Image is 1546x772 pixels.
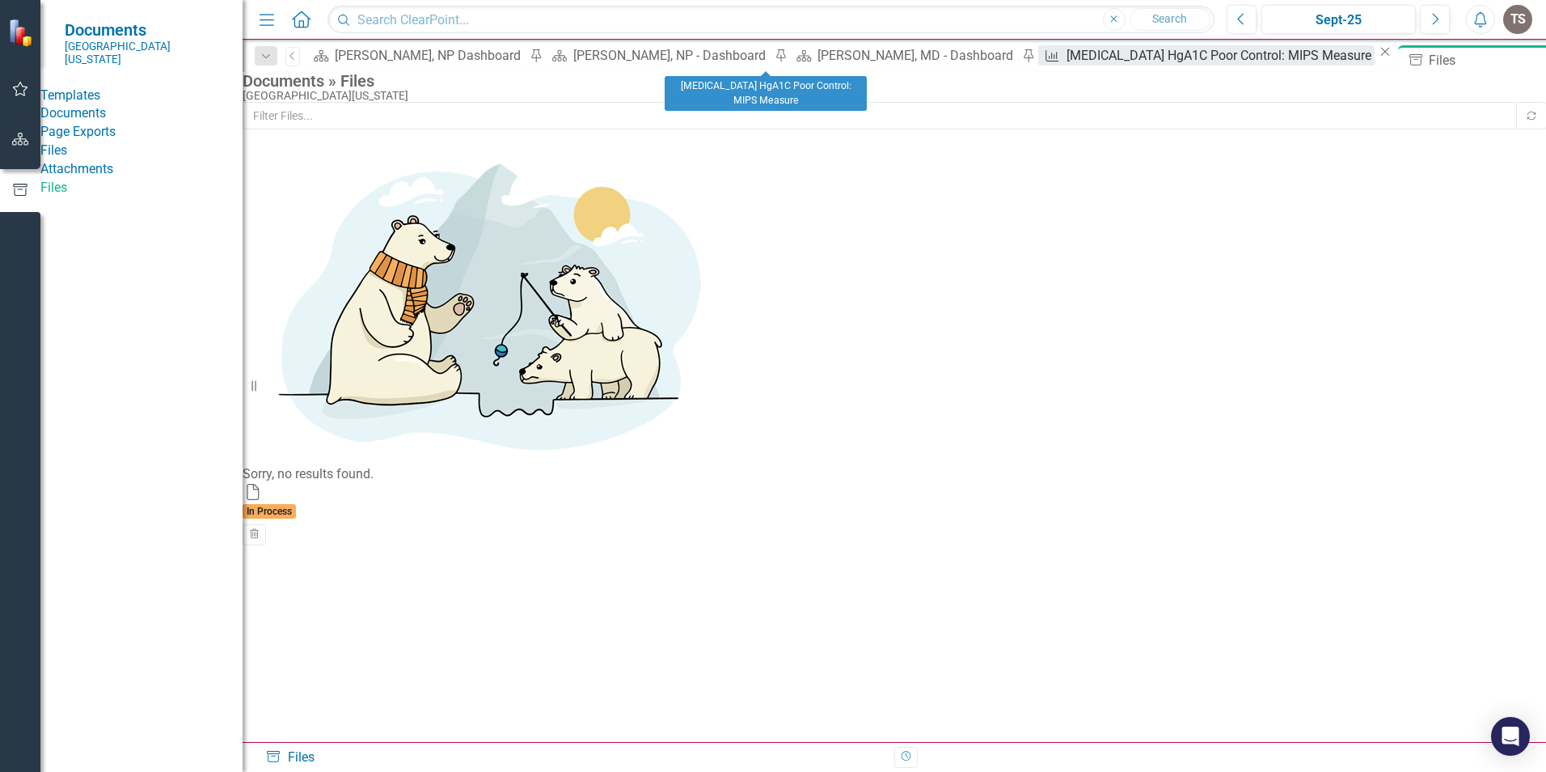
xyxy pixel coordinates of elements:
[243,90,1538,102] div: [GEOGRAPHIC_DATA][US_STATE]
[65,20,226,40] span: Documents
[40,123,243,142] a: Page Exports
[817,45,1018,66] div: [PERSON_NAME], MD - Dashboard
[1038,45,1375,66] a: [MEDICAL_DATA] HgA1C Poor Control: MIPS Measure
[40,160,243,179] a: Attachments
[243,142,728,465] img: No results found
[243,504,296,519] span: In Process
[1491,717,1530,756] div: Open Intercom Messenger
[335,45,526,66] div: [PERSON_NAME], NP Dashboard
[8,19,36,47] img: ClearPoint Strategy
[308,45,526,66] a: [PERSON_NAME], NP Dashboard
[243,102,1518,129] input: Filter Files...
[546,45,770,66] a: [PERSON_NAME], NP - Dashboard
[327,6,1214,34] input: Search ClearPoint...
[1130,8,1210,31] button: Search
[243,465,1546,484] div: Sorry, no results found.
[40,179,243,197] a: Files
[65,40,226,66] small: [GEOGRAPHIC_DATA][US_STATE]
[1503,5,1532,34] button: TS
[40,142,243,160] div: Files
[665,76,867,111] div: [MEDICAL_DATA] HgA1C Poor Control: MIPS Measure
[573,45,771,66] div: [PERSON_NAME], NP - Dashboard
[265,749,882,767] div: Files
[40,104,243,123] div: Documents
[243,72,1538,90] div: Documents » Files
[1152,12,1187,25] span: Search
[1067,45,1375,66] div: [MEDICAL_DATA] HgA1C Poor Control: MIPS Measure
[791,45,1018,66] a: [PERSON_NAME], MD - Dashboard
[40,87,243,105] div: Templates
[1267,11,1410,30] div: Sept-25
[1261,5,1416,34] button: Sept-25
